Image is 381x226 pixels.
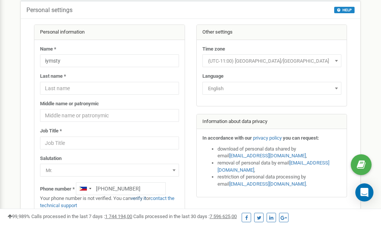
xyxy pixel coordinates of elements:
[131,195,146,201] a: verify it
[26,7,72,14] h5: Personal settings
[76,183,94,195] div: Telephone country code
[202,73,224,80] label: Language
[76,182,166,195] input: +1-800-555-55-55
[229,153,306,158] a: [EMAIL_ADDRESS][DOMAIN_NAME]
[334,7,355,13] button: HELP
[205,83,339,94] span: English
[40,82,179,95] input: Last name
[217,160,341,174] li: removal of personal data by email ,
[355,183,373,201] div: Open Intercom Messenger
[197,25,347,40] div: Other settings
[205,56,339,66] span: (UTC-11:00) Pacific/Midway
[40,186,75,193] label: Phone number *
[202,54,341,67] span: (UTC-11:00) Pacific/Midway
[217,174,341,188] li: restriction of personal data processing by email .
[40,155,62,162] label: Salutation
[40,164,179,177] span: Mr.
[217,160,329,173] a: [EMAIL_ADDRESS][DOMAIN_NAME]
[202,135,252,141] strong: In accordance with our
[210,214,237,219] u: 7 596 625,00
[31,214,132,219] span: Calls processed in the last 7 days :
[40,137,179,149] input: Job Title
[105,214,132,219] u: 1 744 194,00
[229,181,306,187] a: [EMAIL_ADDRESS][DOMAIN_NAME]
[202,82,341,95] span: English
[43,165,176,176] span: Mr.
[133,214,237,219] span: Calls processed in the last 30 days :
[40,73,66,80] label: Last name *
[40,54,179,67] input: Name
[40,100,99,108] label: Middle name or patronymic
[40,195,179,209] p: Your phone number is not verified. You can or
[40,109,179,122] input: Middle name or patronymic
[217,146,341,160] li: download of personal data shared by email ,
[34,25,185,40] div: Personal information
[283,135,319,141] strong: you can request:
[40,46,56,53] label: Name *
[202,46,225,53] label: Time zone
[40,195,174,208] a: contact the technical support
[40,128,62,135] label: Job Title *
[253,135,282,141] a: privacy policy
[8,214,30,219] span: 99,989%
[197,114,347,129] div: Information about data privacy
